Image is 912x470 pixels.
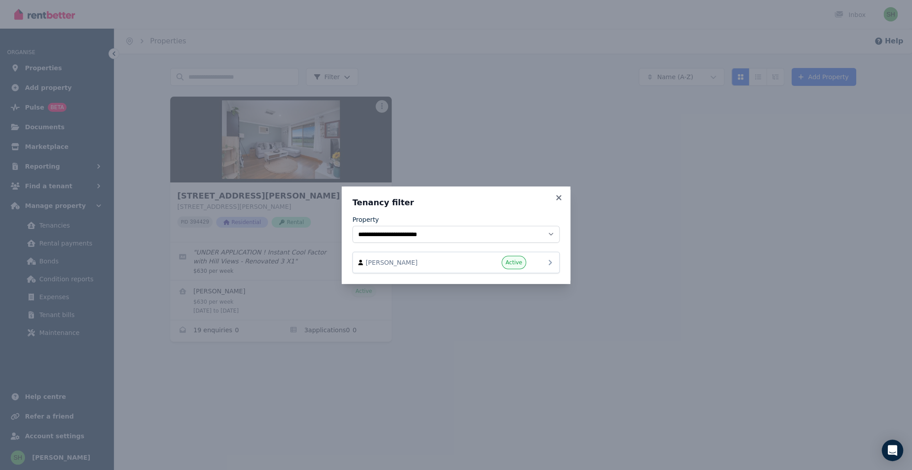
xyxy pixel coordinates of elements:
a: [PERSON_NAME]Active [352,252,560,273]
label: Property [352,215,379,224]
span: Active [506,259,522,266]
h3: Tenancy filter [352,197,560,208]
div: Open Intercom Messenger [882,440,903,461]
span: [PERSON_NAME] [366,258,468,267]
